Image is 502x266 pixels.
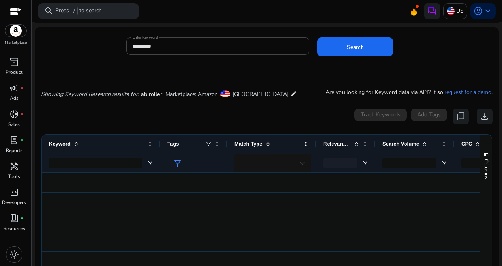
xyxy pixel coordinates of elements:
[6,69,22,76] p: Product
[167,141,179,147] span: Tags
[323,141,351,147] span: Relevance Score
[290,89,297,98] mat-icon: edit
[3,225,25,232] p: Resources
[49,158,142,168] input: Keyword Filter Input
[456,4,464,18] p: US
[9,135,19,145] span: lab_profile
[162,90,218,98] span: | Marketplace: Amazon
[2,199,26,206] p: Developers
[347,43,364,51] span: Search
[382,141,419,147] span: Search Volume
[9,161,19,171] span: handyman
[326,88,493,96] p: Are you looking for Keyword data via API? If so, .
[9,214,19,223] span: book_4
[10,95,19,102] p: Ads
[133,35,158,40] mat-label: Enter Keyword
[9,83,19,93] span: campaign
[71,7,78,15] span: /
[234,141,262,147] span: Match Type
[141,90,162,98] span: ab roller
[444,88,491,96] a: request for a demo
[21,139,24,142] span: fiber_manual_record
[483,6,493,16] span: keyboard_arrow_down
[41,90,139,98] i: Showing Keyword Research results for:
[9,109,19,119] span: donut_small
[9,57,19,67] span: inventory_2
[461,141,472,147] span: CPC
[6,147,22,154] p: Reports
[447,7,455,15] img: us.svg
[474,6,483,16] span: account_circle
[8,173,20,180] p: Tools
[441,160,447,166] button: Open Filter Menu
[362,160,368,166] button: Open Filter Menu
[21,217,24,220] span: fiber_manual_record
[5,25,26,37] img: amazon.svg
[49,141,71,147] span: Keyword
[480,112,489,121] span: download
[173,159,182,168] span: filter_alt
[382,158,436,168] input: Search Volume Filter Input
[5,40,27,46] p: Marketplace
[44,6,54,16] span: search
[147,160,153,166] button: Open Filter Menu
[9,187,19,197] span: code_blocks
[483,159,490,179] span: Columns
[21,86,24,90] span: fiber_manual_record
[21,112,24,116] span: fiber_manual_record
[8,121,20,128] p: Sales
[477,109,493,124] button: download
[55,7,102,15] p: Press to search
[232,90,288,98] span: [GEOGRAPHIC_DATA]
[9,250,19,259] span: light_mode
[317,37,393,56] button: Search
